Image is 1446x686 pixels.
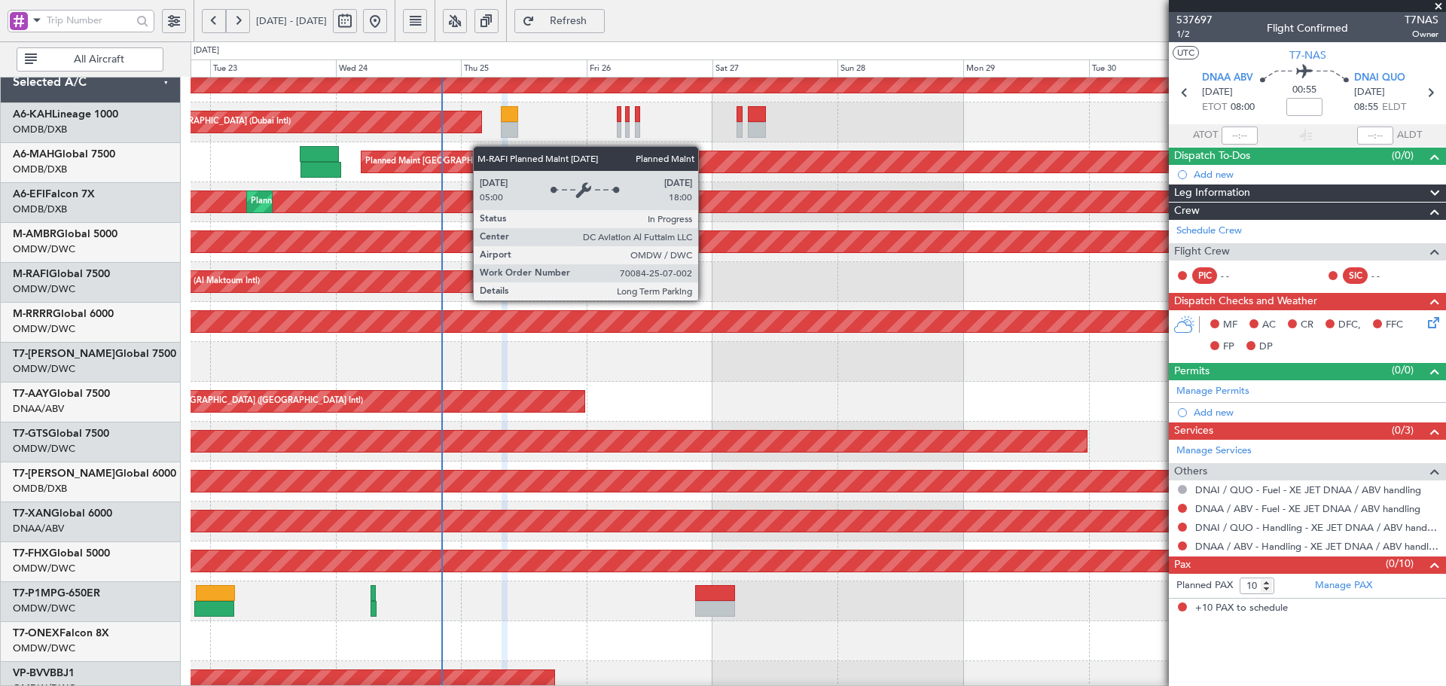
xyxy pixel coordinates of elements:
span: Leg Information [1174,184,1250,202]
div: Add new [1194,168,1438,181]
a: OMDW/DWC [13,562,75,575]
div: Tue 23 [210,59,336,78]
div: Mon 29 [963,59,1089,78]
span: ELDT [1382,100,1406,115]
a: OMDW/DWC [13,282,75,296]
a: OMDW/DWC [13,642,75,655]
a: OMDW/DWC [13,242,75,256]
span: MF [1223,318,1237,333]
a: T7-ONEXFalcon 8X [13,628,109,639]
span: ALDT [1397,128,1422,143]
input: --:-- [1222,127,1258,145]
span: T7NAS [1405,12,1438,28]
span: Services [1174,422,1213,440]
span: (0/0) [1392,362,1414,378]
span: Pax [1174,556,1191,574]
a: Schedule Crew [1176,224,1242,239]
a: Manage Permits [1176,384,1249,399]
span: Flight Crew [1174,243,1230,261]
span: Permits [1174,363,1210,380]
span: T7-FHX [13,548,49,559]
div: - - [1221,269,1255,282]
a: OMDB/DXB [13,203,67,216]
span: CR [1301,318,1313,333]
a: OMDW/DWC [13,322,75,336]
a: A6-EFIFalcon 7X [13,189,95,200]
span: ETOT [1202,100,1227,115]
div: Sun 28 [837,59,963,78]
span: All Aircraft [40,54,158,65]
div: PIC [1192,267,1217,284]
a: T7-XANGlobal 6000 [13,508,112,519]
a: T7-[PERSON_NAME]Global 7500 [13,349,176,359]
a: DNAI / QUO - Fuel - XE JET DNAA / ABV handling [1195,483,1421,496]
span: Refresh [538,16,599,26]
a: DNAI / QUO - Handling - XE JET DNAA / ABV handling [1195,521,1438,534]
span: DFC, [1338,318,1361,333]
span: T7-ONEX [13,628,59,639]
div: Planned Maint Dubai (Al Maktoum Intl) [251,191,399,213]
span: AC [1262,318,1276,333]
span: T7-NAS [1289,47,1326,63]
div: Planned Maint [GEOGRAPHIC_DATA] (Seletar) [365,151,542,173]
a: OMDW/DWC [13,442,75,456]
span: M-RAFI [13,269,49,279]
span: [DATE] - [DATE] [256,14,327,28]
span: M-AMBR [13,229,56,239]
div: SIC [1343,267,1368,284]
a: T7-FHXGlobal 5000 [13,548,110,559]
span: Owner [1405,28,1438,41]
div: Sat 27 [712,59,838,78]
span: T7-XAN [13,508,51,519]
a: DNAA/ABV [13,402,64,416]
a: OMDB/DXB [13,482,67,495]
div: AOG Maint [GEOGRAPHIC_DATA] (Dubai Intl) [114,111,291,133]
span: +10 PAX to schedule [1195,601,1288,616]
a: M-RAFIGlobal 7500 [13,269,110,279]
span: Crew [1174,203,1200,220]
a: OMDW/DWC [13,602,75,615]
span: 00:55 [1292,83,1316,98]
a: A6-KAHLineage 1000 [13,109,118,120]
span: A6-EFI [13,189,45,200]
span: VP-BVV [13,668,50,678]
div: - - [1371,269,1405,282]
span: A6-MAH [13,149,54,160]
a: OMDW/DWC [13,362,75,376]
div: Flight Confirmed [1267,20,1348,36]
a: M-RRRRGlobal 6000 [13,309,114,319]
a: OMDB/DXB [13,163,67,176]
div: Planned Maint [GEOGRAPHIC_DATA] ([GEOGRAPHIC_DATA] Intl) [111,390,363,413]
span: T7-AAY [13,389,49,399]
span: DNAA ABV [1202,71,1253,86]
a: OMDB/DXB [13,123,67,136]
a: T7-AAYGlobal 7500 [13,389,110,399]
span: (0/0) [1392,148,1414,163]
div: [DATE] [194,44,219,57]
span: FP [1223,340,1234,355]
span: DNAI QUO [1354,71,1405,86]
span: A6-KAH [13,109,52,120]
a: VP-BVVBBJ1 [13,668,75,678]
span: 537697 [1176,12,1213,28]
span: T7-GTS [13,428,48,439]
div: Thu 25 [461,59,587,78]
div: Wed 24 [336,59,462,78]
div: Tue 30 [1089,59,1215,78]
a: M-AMBRGlobal 5000 [13,229,117,239]
span: FFC [1386,318,1403,333]
span: M-RRRR [13,309,53,319]
span: T7-P1MP [13,588,57,599]
a: DNAA/ABV [13,522,64,535]
a: DNAA / ABV - Fuel - XE JET DNAA / ABV handling [1195,502,1420,515]
span: (0/10) [1386,556,1414,572]
input: Trip Number [47,9,132,32]
label: Planned PAX [1176,578,1233,593]
span: 1/2 [1176,28,1213,41]
div: Fri 26 [587,59,712,78]
a: T7-[PERSON_NAME]Global 6000 [13,468,176,479]
span: 08:55 [1354,100,1378,115]
span: 08:00 [1231,100,1255,115]
a: Manage PAX [1315,578,1372,593]
a: T7-P1MPG-650ER [13,588,100,599]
